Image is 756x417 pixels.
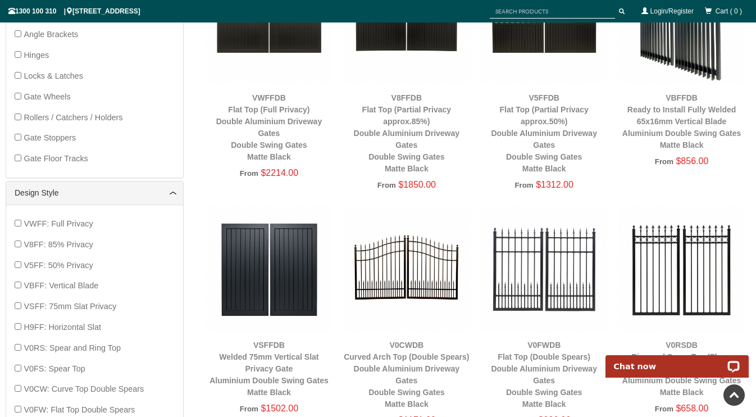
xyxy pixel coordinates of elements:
[655,157,673,166] span: From
[15,187,175,199] a: Design Style
[24,92,70,101] span: Gate Wheels
[481,206,607,333] img: V0FWDB - Flat Top (Double Spears) - Double Aluminium Driveway Gates - Double Swing Gates - Matte ...
[240,405,258,413] span: From
[24,302,116,311] span: VSFF: 75mm Slat Privacy
[24,133,76,142] span: Gate Stoppers
[24,113,122,122] span: Rollers / Catchers / Holders
[216,93,322,161] a: VWFFDBFlat Top (Full Privacy)Double Aluminium Driveway GatesDouble Swing GatesMatte Black
[24,51,49,60] span: Hinges
[24,261,93,270] span: V5FF: 50% Privacy
[622,93,741,149] a: VBFFDBReady to Install Fully Welded 65x16mm Vertical BladeAluminium Double Swing GatesMatte Black
[676,156,708,166] span: $856.00
[24,384,144,393] span: V0CW: Curve Top Double Spears
[24,364,85,373] span: V0FS: Spear Top
[24,219,93,228] span: VWFF: Full Privacy
[490,4,615,19] input: SEARCH PRODUCTS
[24,240,93,249] span: V8FF: 85% Privacy
[24,71,83,80] span: Locks & Latches
[261,404,298,413] span: $1502.00
[344,341,469,409] a: V0CWDBCurved Arch Top (Double Spears)Double Aluminium Driveway GatesDouble Swing GatesMatte Black
[343,206,470,333] img: V0CWDB - Curved Arch Top (Double Spears) - Double Aluminium Driveway Gates - Double Swing Gates -...
[24,30,78,39] span: Angle Brackets
[24,154,88,163] span: Gate Floor Tracks
[650,7,694,15] a: Login/Register
[622,341,741,397] a: V0RSDBRing and Spear Top (Fleur-[PERSON_NAME])Aluminium Double Swing GatesMatte Black
[24,343,121,352] span: V0RS: Spear and Ring Top
[618,206,745,333] img: V0RSDB - Ring and Spear Top (Fleur-de-lis) - Aluminium Double Swing Gates - Matte Black - Gate Wa...
[491,341,597,409] a: V0FWDBFlat Top (Double Spears)Double Aluminium Driveway GatesDouble Swing GatesMatte Black
[515,181,534,189] span: From
[598,342,756,378] iframe: LiveChat chat widget
[210,341,329,397] a: VSFFDBWelded 75mm Vertical Slat Privacy GateAluminium Double Swing GatesMatte Black
[398,180,436,189] span: $1850.00
[676,404,708,413] span: $658.00
[24,405,135,414] span: V0FW: Flat Top Double Spears
[8,7,140,15] span: 1300 100 310 | [STREET_ADDRESS]
[261,168,298,178] span: $2214.00
[377,181,396,189] span: From
[536,180,573,189] span: $1312.00
[716,7,742,15] span: Cart ( 0 )
[24,281,98,290] span: VBFF: Vertical Blade
[491,93,597,173] a: V5FFDBFlat Top (Partial Privacy approx.50%)Double Aluminium Driveway GatesDouble Swing GatesMatte...
[240,169,258,178] span: From
[24,323,101,332] span: H9FF: Horizontal Slat
[655,405,673,413] span: From
[206,206,333,333] img: VSFFDB - Welded 75mm Vertical Slat Privacy Gate - Aluminium Double Swing Gates - Matte Black - Ga...
[354,93,460,173] a: V8FFDBFlat Top (Partial Privacy approx.85%)Double Aluminium Driveway GatesDouble Swing GatesMatte...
